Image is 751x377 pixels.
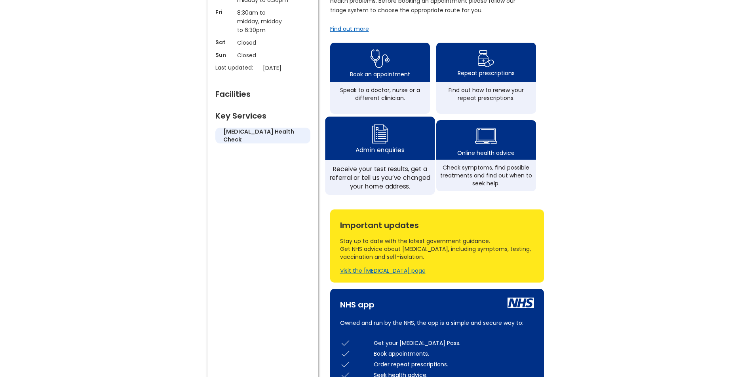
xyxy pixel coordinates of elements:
div: Facilities [215,86,310,98]
img: admin enquiry icon [370,122,389,145]
img: nhs icon white [508,298,534,308]
p: 8:30am to midday, midday to 6:30pm [237,8,289,34]
p: Fri [215,8,233,16]
a: repeat prescription iconRepeat prescriptionsFind out how to renew your repeat prescriptions. [436,43,536,114]
p: Owned and run by the NHS, the app is a simple and secure way to: [340,318,534,328]
img: book appointment icon [371,47,390,70]
div: Speak to a doctor, nurse or a different clinician. [334,86,426,102]
img: check icon [340,359,351,369]
p: Closed [237,38,289,47]
p: Sun [215,51,233,59]
p: [DATE] [263,64,314,72]
a: admin enquiry iconAdmin enquiriesReceive your test results, get a referral or tell us you’ve chan... [325,117,435,195]
div: Check symptoms, find possible treatments and find out when to seek help. [440,164,532,187]
p: Last updated: [215,64,259,72]
a: Find out more [330,25,369,33]
div: Stay up to date with the latest government guidance. Get NHS advice about [MEDICAL_DATA], includi... [340,237,534,261]
img: repeat prescription icon [477,48,494,69]
div: Repeat prescriptions [458,69,515,77]
h5: [MEDICAL_DATA] health check [223,128,302,143]
img: health advice icon [475,123,497,149]
div: Important updates [340,217,534,229]
div: NHS app [340,297,375,309]
div: Book an appointment [350,70,410,78]
div: Admin enquiries [356,146,404,155]
div: Receive your test results, get a referral or tell us you’ve changed your home address. [329,164,430,190]
p: Sat [215,38,233,46]
div: Key Services [215,108,310,120]
a: health advice iconOnline health adviceCheck symptoms, find possible treatments and find out when ... [436,120,536,191]
a: book appointment icon Book an appointmentSpeak to a doctor, nurse or a different clinician. [330,43,430,114]
div: Order repeat prescriptions. [374,360,534,368]
img: check icon [340,348,351,359]
p: Closed [237,51,289,60]
a: Visit the [MEDICAL_DATA] page [340,267,426,275]
div: Get your [MEDICAL_DATA] Pass. [374,339,534,347]
div: Online health advice [457,149,515,157]
img: check icon [340,337,351,348]
div: Book appointments. [374,350,534,358]
div: Find out how to renew your repeat prescriptions. [440,86,532,102]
